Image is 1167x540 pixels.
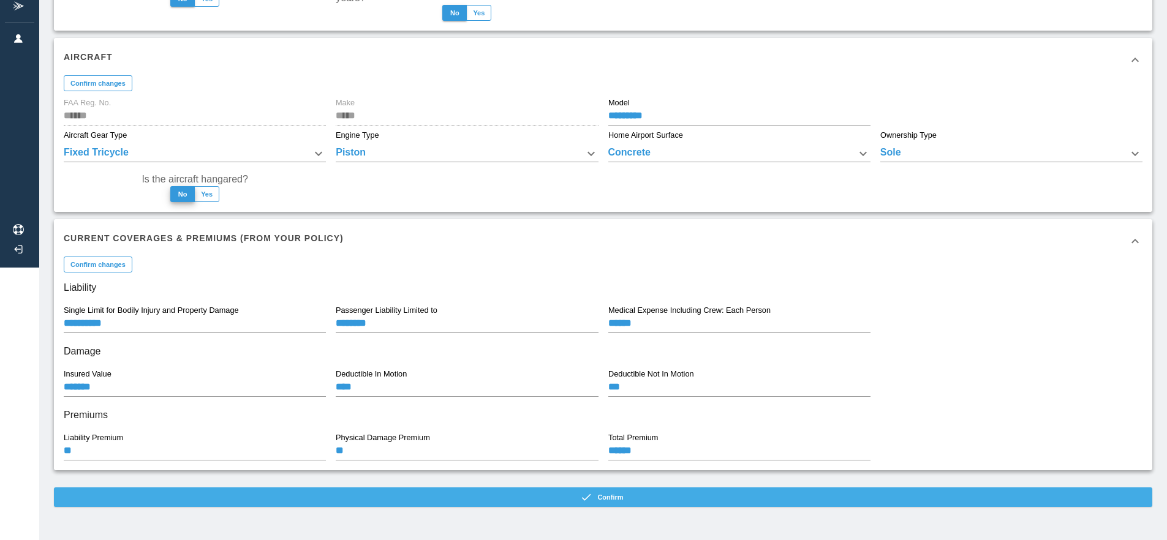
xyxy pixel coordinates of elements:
label: Is the aircraft hangared? [142,172,247,186]
label: FAA Reg. No. [64,97,111,108]
h6: Damage [64,343,1142,360]
h6: Aircraft [64,50,113,64]
label: Model [608,97,630,108]
label: Passenger Liability Limited to [336,305,437,316]
label: Ownership Type [880,130,937,141]
label: Deductible Not In Motion [608,369,694,380]
div: Piston [336,145,598,162]
label: Total Premium [608,432,658,443]
button: Confirm changes [64,75,132,91]
button: Yes [194,186,219,202]
label: Make [336,97,355,108]
label: Medical Expense Including Crew: Each Person [608,305,771,316]
label: Deductible In Motion [336,369,407,380]
h6: Premiums [64,407,1142,424]
h6: Current Coverages & Premiums (from your policy) [64,231,344,245]
label: Aircraft Gear Type [64,130,127,141]
div: Sole [880,145,1142,162]
label: Engine Type [336,130,379,141]
button: Confirm changes [64,257,132,272]
button: Confirm [54,487,1152,507]
button: No [170,186,195,202]
div: Aircraft [54,38,1152,82]
label: Home Airport Surface [608,130,683,141]
h6: Liability [64,279,1142,296]
button: Yes [466,5,491,21]
button: No [442,5,467,21]
label: Single Limit for Bodily Injury and Property Damage [64,305,239,316]
label: Insured Value [64,369,111,380]
label: Liability Premium [64,432,123,443]
label: Physical Damage Premium [336,432,430,443]
div: Concrete [608,145,871,162]
div: Fixed Tricycle [64,145,326,162]
div: Current Coverages & Premiums (from your policy) [54,219,1152,263]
